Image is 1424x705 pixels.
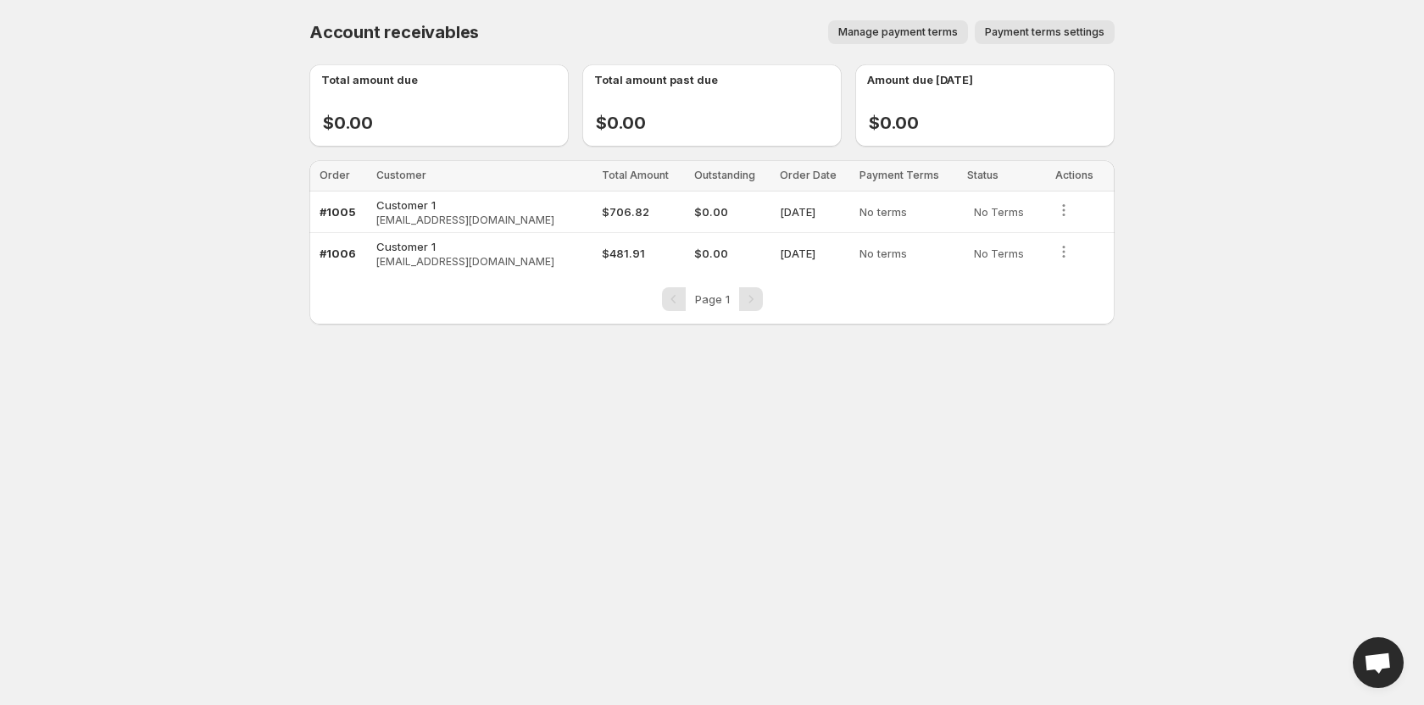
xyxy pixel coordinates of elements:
[838,25,958,39] span: Manage payment terms
[594,71,718,88] p: Total amount past due
[869,113,1115,133] h2: $0.00
[859,247,907,260] span: No terms
[694,205,728,219] span: $0.00
[376,255,592,269] p: [EMAIL_ADDRESS][DOMAIN_NAME]
[1353,637,1404,688] div: Open chat
[780,247,815,260] span: [DATE]
[320,169,350,181] span: Order
[859,169,939,181] span: Payment Terms
[662,287,763,311] nav: Pagination
[376,198,436,212] span: Customer 1
[320,247,356,260] span: #1006
[695,292,730,306] span: Page 1
[602,169,669,181] span: Total Amount
[321,71,418,88] p: Total amount due
[602,247,645,260] span: $481.91
[309,22,479,42] span: Account receivables
[859,205,907,219] span: No terms
[596,113,842,133] h2: $0.00
[323,113,569,133] h2: $0.00
[985,25,1104,39] span: Payment terms settings
[974,247,1024,261] span: No Terms
[694,169,755,181] span: Outstanding
[974,206,1024,219] span: No Terms
[376,214,592,227] p: [EMAIL_ADDRESS][DOMAIN_NAME]
[1055,169,1093,181] span: Actions
[867,71,973,88] p: Amount due [DATE]
[967,169,998,181] span: Status
[828,20,968,44] button: Manage payment terms
[602,205,649,219] span: $706.82
[376,169,426,181] span: Customer
[320,205,356,219] span: #1005
[376,240,436,253] span: Customer 1
[694,247,728,260] span: $0.00
[780,169,837,181] span: Order Date
[780,205,815,219] span: [DATE]
[975,20,1115,44] button: Payment terms settings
